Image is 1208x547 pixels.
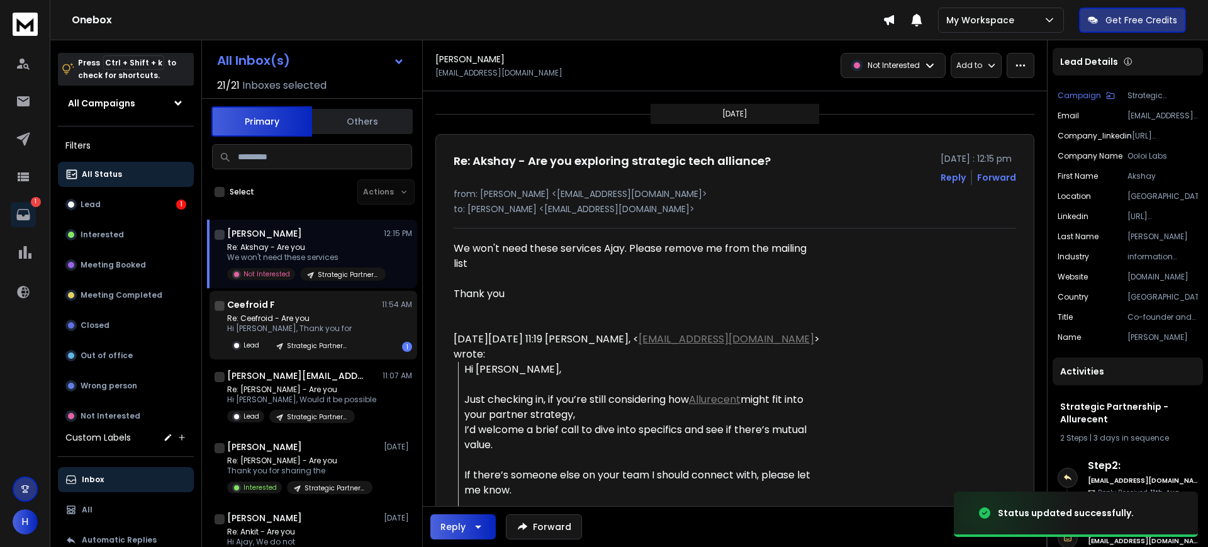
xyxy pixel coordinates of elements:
p: Email [1058,111,1079,121]
div: Thank you [454,286,821,302]
p: linkedin [1058,211,1088,222]
p: 1 [31,197,41,207]
p: [DATE] [384,513,412,523]
h1: [PERSON_NAME][EMAIL_ADDRESS][DOMAIN_NAME] [227,369,366,382]
p: Co-founder and Partner [1127,312,1198,322]
p: Lead [81,200,101,210]
p: Campaign [1058,91,1101,101]
span: 3 days in sequence [1093,432,1169,443]
p: Hi [PERSON_NAME], Thank you for [227,324,355,334]
h1: [PERSON_NAME] [435,53,505,65]
p: All Status [82,169,122,179]
p: Press to check for shortcuts. [78,57,176,82]
div: I’d welcome a brief call to dive into specifics and see if there’s mutual value. [464,422,821,453]
p: Strategic Partnership - Allurecent [318,270,378,279]
p: [PERSON_NAME] [1127,332,1198,342]
button: Out of office [58,343,194,368]
p: Wrong person [81,381,137,391]
p: [DATE] [384,442,412,452]
label: Select [230,187,254,197]
button: All [58,497,194,522]
p: Hi Ajay, We do not [227,537,378,547]
p: Inbox [82,475,104,485]
button: Campaign [1058,91,1115,101]
p: Re: Ceefroid - Are you [227,313,355,324]
p: Company Name [1058,151,1122,161]
p: 12:15 PM [384,228,412,239]
p: Lead Details [1060,55,1118,68]
p: Not Interested [243,269,290,279]
p: Re: Ankit - Are you [227,527,378,537]
h1: [PERSON_NAME] [227,441,302,453]
p: Lead [243,341,259,350]
button: Lead1 [58,192,194,217]
p: location [1058,191,1091,201]
p: Re: Akshay - Are you [227,242,378,252]
h1: All Campaigns [68,97,135,110]
h3: Custom Labels [65,431,131,444]
div: 1 [402,342,412,352]
p: Ooloi Labs [1127,151,1198,161]
span: Ctrl + Shift + k [103,55,164,70]
button: Interested [58,222,194,247]
button: Others [312,108,413,135]
h3: Inboxes selected [242,78,327,93]
p: title [1058,312,1073,322]
p: [URL][DOMAIN_NAME][PERSON_NAME] [1127,211,1198,222]
p: [GEOGRAPHIC_DATA] [1127,292,1198,302]
p: name [1058,332,1081,342]
p: 11:54 AM [382,300,412,310]
p: [PERSON_NAME] [1127,232,1198,242]
p: [DATE] : 12:15 pm [941,152,1016,165]
button: Not Interested [58,403,194,429]
p: Thank you for sharing the [227,466,372,476]
div: We won't need these services Ajay. Please remove me from the mailing list [454,241,821,317]
p: company_linkedin [1058,131,1132,141]
p: Strategic Partnership - Allurecent [1127,91,1198,101]
p: Last Name [1058,232,1099,242]
button: All Campaigns [58,91,194,116]
div: Just checking in, if you’re still considering how might fit into your partner strategy, [464,392,821,422]
p: Lead [243,412,259,421]
p: [GEOGRAPHIC_DATA] [1127,191,1198,201]
p: Strategic Partnership - Allurecent [287,412,347,422]
button: Primary [211,106,312,137]
h1: [PERSON_NAME] [227,227,302,240]
button: Meeting Booked [58,252,194,278]
button: Reply [941,171,966,184]
button: Wrong person [58,373,194,398]
div: Reply [440,521,466,533]
div: 1 [176,200,186,210]
div: If there’s someone else on your team I should connect with, please let me know. [464,468,821,498]
h1: Ceefroid F [227,298,275,311]
p: Hi [PERSON_NAME], Would it be possible [227,395,376,405]
img: logo [13,13,38,36]
p: from: [PERSON_NAME] <[EMAIL_ADDRESS][DOMAIN_NAME]> [454,188,1016,200]
button: All Inbox(s) [207,48,415,73]
p: Closed [81,320,109,330]
p: [URL][DOMAIN_NAME] [1132,131,1198,141]
button: Forward [506,514,582,539]
p: industry [1058,252,1089,262]
div: [DATE][DATE] 11:19 [PERSON_NAME], < > wrote: [454,332,821,362]
p: to: [PERSON_NAME] <[EMAIL_ADDRESS][DOMAIN_NAME]> [454,203,1016,215]
button: H [13,509,38,534]
p: My Workspace [946,14,1019,26]
div: | [1060,433,1195,443]
p: Automatic Replies [82,535,157,545]
button: Meeting Completed [58,283,194,308]
p: Get Free Credits [1105,14,1177,26]
h6: Step 2 : [1088,458,1198,473]
p: [EMAIL_ADDRESS][DOMAIN_NAME] [1127,111,1198,121]
p: Meeting Booked [81,260,146,270]
p: [DOMAIN_NAME] [1127,272,1198,282]
button: Reply [430,514,496,539]
div: Status updated successfully. [998,507,1134,519]
p: Interested [243,483,277,492]
p: Not Interested [81,411,140,421]
p: Not Interested [868,60,920,70]
div: Hi [PERSON_NAME], [464,362,821,377]
p: Meeting Completed [81,290,162,300]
